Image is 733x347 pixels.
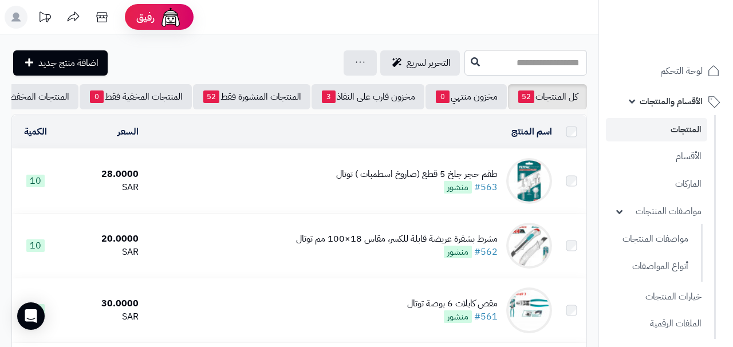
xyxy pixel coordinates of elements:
span: منشور [444,181,472,194]
span: اضافة منتج جديد [38,56,98,70]
img: ﻣﺷﺭﻁ بشفرة عريضة قابلة للكسر، مقاس 18×100 مم ﺗﻭﺗﺎﻝ [506,223,552,269]
a: السعر [117,125,139,139]
img: ai-face.png [159,6,182,29]
a: أنواع المواصفات [606,254,694,279]
a: لوحة التحكم [606,57,726,85]
div: 20.0000 [64,232,139,246]
a: الكمية [24,125,47,139]
div: طقم حجر ﺟﻠﺦ 5 قطع (صاروخ اسطمبات ) توتال [336,168,498,181]
a: مخزون منتهي0 [425,84,507,109]
a: المنتجات المخفية فقط0 [80,84,192,109]
a: تحديثات المنصة [30,6,59,31]
div: 28.0000 [64,168,139,181]
span: منشور [444,310,472,323]
a: كل المنتجات52 [508,84,587,109]
div: SAR [64,310,139,324]
a: مخزون قارب على النفاذ3 [312,84,424,109]
div: Open Intercom Messenger [17,302,45,330]
a: مواصفات المنتجات [606,227,694,251]
a: #562 [474,245,498,259]
span: 52 [203,90,219,103]
span: 10 [26,239,45,252]
a: المنتجات [606,118,707,141]
a: اسم المنتج [511,125,552,139]
a: المنتجات المنشورة فقط52 [193,84,310,109]
div: 30.0000 [64,297,139,310]
a: #561 [474,310,498,324]
span: منشور [444,246,472,258]
span: 52 [518,90,534,103]
img: طقم حجر ﺟﻠﺦ 5 قطع (صاروخ اسطمبات ) توتال [506,158,552,204]
span: 0 [436,90,450,103]
div: SAR [64,181,139,194]
a: خيارات المنتجات [606,285,707,309]
span: 0 [90,90,104,103]
a: الملفات الرقمية [606,311,707,336]
span: 3 [322,90,336,103]
div: مقص كابلات 6 بوصة توتال [407,297,498,310]
span: 10 [26,175,45,187]
a: اضافة منتج جديد [13,50,108,76]
span: رفيق [136,10,155,24]
a: التحرير لسريع [380,50,460,76]
a: الماركات [606,172,707,196]
a: مواصفات المنتجات [606,199,707,224]
img: مقص كابلات 6 بوصة توتال [506,287,552,333]
div: ﻣﺷﺭﻁ بشفرة عريضة قابلة للكسر، مقاس 18×100 مم ﺗﻭﺗﺎﻝ [296,232,498,246]
div: SAR [64,246,139,259]
a: #563 [474,180,498,194]
span: الأقسام والمنتجات [640,93,703,109]
span: التحرير لسريع [407,56,451,70]
a: الأقسام [606,144,707,169]
span: لوحة التحكم [660,63,703,79]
